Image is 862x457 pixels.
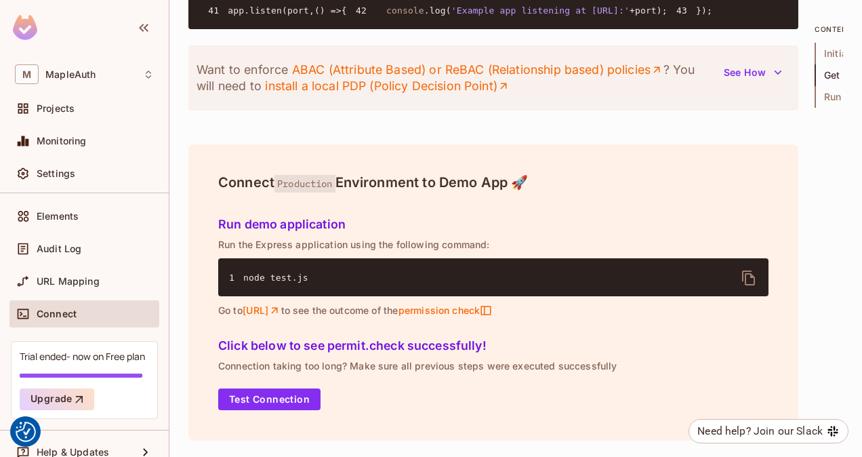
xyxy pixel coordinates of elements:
[274,175,335,193] span: Production
[218,339,768,353] h5: Click below to see permit.check successfully!
[218,218,768,231] h5: Run demo application
[668,4,696,18] span: 43
[291,62,663,78] a: ABAC (Attribute Based) or ReBAC (Relationship based) policies
[451,5,630,16] span: 'Example app listening at [URL]:'
[13,15,37,40] img: SReyMgAAAABJRU5ErkJggg==
[228,5,314,16] span: app.listen(port,
[199,4,228,18] span: 41
[37,276,100,287] span: URL Mapping
[347,4,375,18] span: 42
[716,62,790,83] button: See How
[37,309,77,319] span: Connect
[197,62,716,94] p: Want to enforce ? You will need to
[398,304,492,317] span: permission check
[265,78,510,94] a: install a local PDP (Policy Decision Point)
[16,422,36,442] img: Revisit consent button
[37,136,87,146] span: Monitoring
[37,103,75,114] span: Projects
[20,350,145,363] div: Trial ended- now on Free plan
[16,422,36,442] button: Consent Preferences
[630,5,668,16] span: +port);
[218,389,321,410] button: Test Connection
[733,262,765,294] button: delete
[342,5,347,16] span: {
[218,304,768,317] p: Go to to see the outcome of the
[314,5,342,16] span: () =>
[815,24,843,35] p: content
[424,5,451,16] span: .log(
[218,239,768,250] p: Run the Express application using the following command:
[37,168,75,179] span: Settings
[386,5,424,16] span: console
[20,389,94,410] button: Upgrade
[218,361,768,372] p: Connection taking too long? Make sure all previous steps were executed successfully
[15,64,39,84] span: M
[243,273,308,283] span: node test.js
[243,304,281,317] a: [URL]
[37,211,79,222] span: Elements
[218,174,768,191] h4: Connect Environment to Demo App 🚀
[697,423,823,439] div: Need help? Join our Slack
[229,271,243,285] span: 1
[45,69,96,80] span: Workspace: MapleAuth
[37,243,81,254] span: Audit Log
